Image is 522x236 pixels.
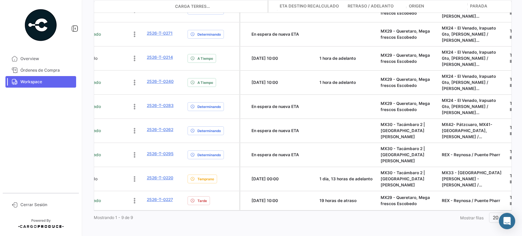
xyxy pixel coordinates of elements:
[499,213,515,229] div: Abrir Intercom Messenger
[319,198,356,203] span: 19 horas de atraso
[277,0,345,13] datatable-header-cell: ETA Destino Recalculado
[20,67,73,73] span: Órdenes de Compra
[280,3,339,9] span: ETA Destino Recalculado
[251,152,299,157] span: En espera de nueva ETA
[147,54,173,60] a: 2526-T-0214
[493,215,499,220] span: 20
[319,176,372,181] span: 1 día, 13 horas de adelanto
[197,80,213,85] span: A Tiempo
[348,3,394,9] span: Retraso / Adelanto
[24,8,58,42] img: powered-by.png
[381,170,425,187] span: MX30 - Tacámbaro 2 | La Cascada
[82,176,98,182] span: Iniciado
[82,128,101,134] span: Aceptado
[20,202,73,208] span: Cerrar Sesión
[82,79,101,86] span: Aceptado
[147,151,174,157] a: 2526-T-0295
[5,65,76,76] a: Órdenes de Compra
[213,4,267,9] datatable-header-cell: Delay Status
[197,198,207,203] span: Tarde
[172,1,213,12] datatable-header-cell: Carga Terrestre #
[319,56,356,61] span: 1 hora de adelanto
[442,73,504,92] div: MX24 - El Venado, Irapuato Gto, [PERSON_NAME] / [PERSON_NAME][GEOGRAPHIC_DATA][PERSON_NAME]
[20,79,73,85] span: Workspace
[251,32,299,37] span: En espera de nueva ETA
[197,32,221,37] span: Determinando
[442,25,504,43] div: MX24 - El Venado, Irapuato Gto, [PERSON_NAME] / [PERSON_NAME][GEOGRAPHIC_DATA][PERSON_NAME]
[442,97,504,116] div: MX24 - El Venado, Irapuato Gto, [PERSON_NAME] / [PERSON_NAME][GEOGRAPHIC_DATA][PERSON_NAME]
[381,195,430,206] span: MX29 - Queretaro, Mega frescos Escobedo
[251,176,279,181] span: [DATE] 00:00
[197,128,221,133] span: Determinando
[82,152,101,158] span: Aceptado
[442,49,504,68] div: MX24 - El Venado, Irapuato Gto, [PERSON_NAME] / [PERSON_NAME][GEOGRAPHIC_DATA][PERSON_NAME]
[197,152,221,158] span: Determinando
[442,198,504,204] div: REX - Reynosa / Puente Pharr
[409,3,424,9] span: Origen
[470,3,487,9] span: Parada
[381,53,430,64] span: MX29 - Queretaro, Mega frescos Escobedo
[442,152,504,158] div: REX - Reynosa / Puente Pharr
[82,31,101,37] span: Aceptado
[147,78,174,85] a: 2526-T-0240
[197,176,214,182] span: Temprano
[82,198,101,204] span: Aceptado
[147,103,174,109] a: 2526-T-0283
[381,77,430,88] span: MX29 - Queretaro, Mega frescos Escobedo
[147,30,173,36] a: 2526-T-0271
[319,80,356,85] span: 1 hora de adelanto
[82,55,98,61] span: Iniciado
[5,53,76,65] a: Overview
[197,56,213,61] span: A Tiempo
[147,197,173,203] a: 2526-T-0227
[108,4,172,9] datatable-header-cell: Estado
[381,146,425,163] span: MX30 - Tacámbaro 2 | La Cascada
[251,80,278,85] span: [DATE] 10:00
[251,104,299,109] span: En espera de nueva ETA
[442,170,504,188] div: MX33 - [GEOGRAPHIC_DATA][PERSON_NAME] - [PERSON_NAME] / [PERSON_NAME] [PERSON_NAME]
[82,104,101,110] span: Aceptado
[345,0,406,13] datatable-header-cell: Retraso / Adelanto
[147,175,173,181] a: 2526-T-0220
[197,104,221,109] span: Determinando
[381,29,430,40] span: MX29 - Queretaro, Mega frescos Escobedo
[20,56,73,62] span: Overview
[175,3,210,10] span: Carga Terrestre #
[381,101,430,112] span: MX29 - Queretaro, Mega frescos Escobedo
[406,0,467,13] datatable-header-cell: Origen
[147,127,173,133] a: 2526-T-0262
[5,76,76,88] a: Workspace
[251,198,278,203] span: [DATE] 10:00
[381,122,425,139] span: MX30 - Tacámbaro 2 | La Cascada
[442,122,504,140] div: MX42- Pátzcuaro, MX41- [GEOGRAPHIC_DATA], [PERSON_NAME] / [PERSON_NAME][GEOGRAPHIC_DATA][PERSON_N...
[251,56,278,61] span: [DATE] 10:00
[94,215,133,220] span: Mostrando 1 - 9 de 9
[251,128,299,133] span: En espera de nueva ETA
[460,215,484,220] span: Mostrar filas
